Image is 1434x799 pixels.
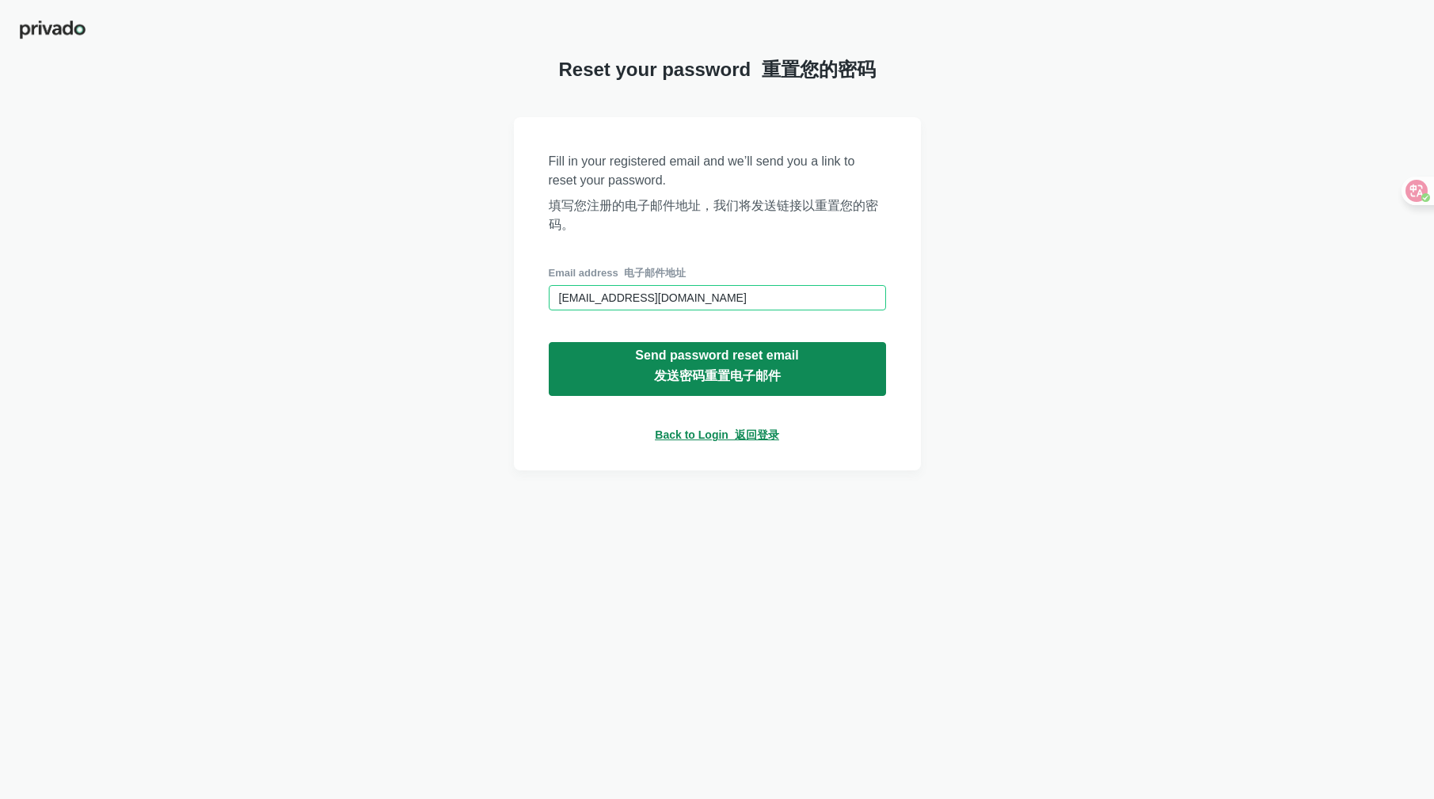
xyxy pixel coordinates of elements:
[655,428,778,442] a: Back to Login 返回登录
[549,152,886,241] span: Fill in your registered email and we’ll send you a link to reset your password.
[549,342,886,396] button: Send password reset email发送密码重置电子邮件
[624,267,686,279] font: 电子邮件地址
[655,428,778,442] div: Back to Login
[635,348,798,390] div: Send password reset email
[735,428,779,441] font: 返回登录
[19,19,86,40] img: privado-logo
[558,57,875,82] span: Reset your password
[549,266,886,280] div: Email address
[549,199,878,231] font: 填写您注册的电子邮件地址，我们将发送链接以重置您的密码。
[654,369,781,382] font: 发送密码重置电子邮件
[762,59,876,80] font: 重置您的密码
